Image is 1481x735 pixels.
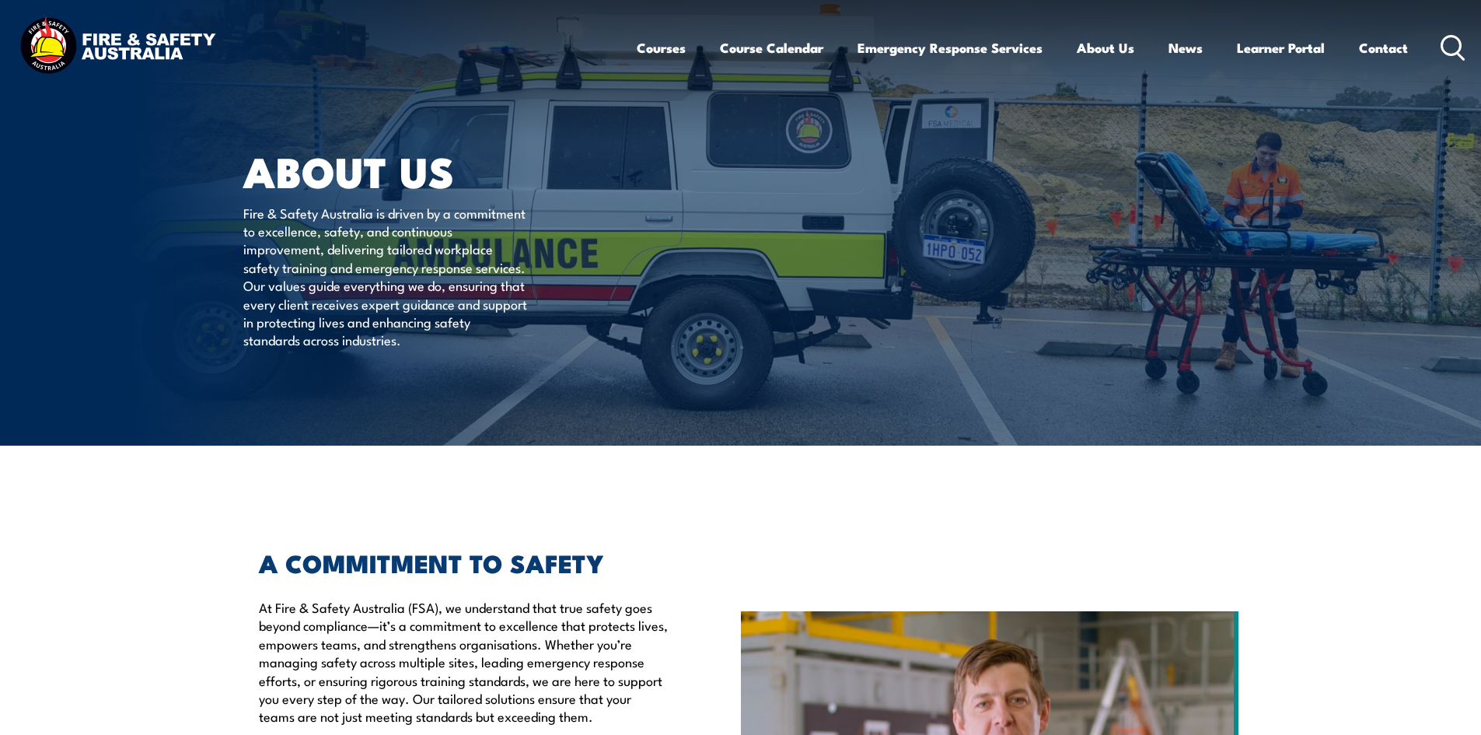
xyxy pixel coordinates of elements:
a: About Us [1077,27,1134,68]
a: Courses [637,27,686,68]
a: News [1168,27,1203,68]
p: At Fire & Safety Australia (FSA), we understand that true safety goes beyond compliance—it’s a co... [259,598,669,726]
a: Contact [1359,27,1408,68]
a: Learner Portal [1237,27,1325,68]
h2: A COMMITMENT TO SAFETY [259,551,669,573]
a: Emergency Response Services [858,27,1043,68]
p: Fire & Safety Australia is driven by a commitment to excellence, safety, and continuous improveme... [243,204,527,349]
h1: About Us [243,152,627,189]
a: Course Calendar [720,27,823,68]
